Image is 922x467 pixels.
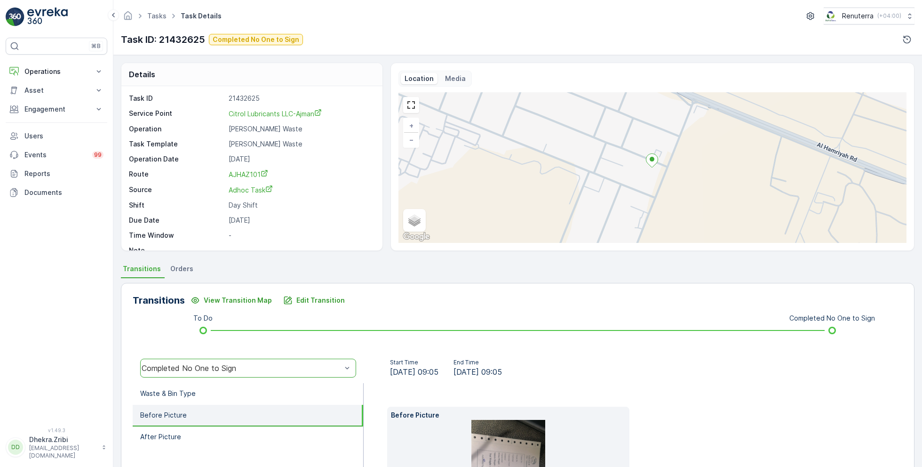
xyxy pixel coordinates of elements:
[278,293,350,308] button: Edit Transition
[229,246,373,255] p: -
[6,183,107,202] a: Documents
[229,139,373,149] p: [PERSON_NAME] Waste
[391,411,626,420] p: Before Picture
[179,11,223,21] span: Task Details
[29,444,97,459] p: [EMAIL_ADDRESS][DOMAIN_NAME]
[140,432,181,442] p: After Picture
[133,293,185,307] p: Transitions
[170,264,193,274] span: Orders
[121,32,205,47] p: Task ID: 21432625
[6,62,107,81] button: Operations
[24,86,88,95] p: Asset
[91,42,101,50] p: ⌘B
[185,293,278,308] button: View Transition Map
[229,94,373,103] p: 21432625
[229,110,322,118] span: Citrol Lubricants LLC-Ajman
[296,296,345,305] p: Edit Transition
[409,136,414,144] span: −
[824,8,914,24] button: Renuterra(+04:00)
[404,133,418,147] a: Zoom Out
[229,216,373,225] p: [DATE]
[229,109,373,119] a: Citrol Lubricants LLC-Ajman
[129,185,225,195] p: Source
[6,427,107,433] span: v 1.49.3
[24,67,88,76] p: Operations
[24,105,88,114] p: Engagement
[8,440,23,455] div: DD
[204,296,272,305] p: View Transition Map
[453,359,502,366] p: End Time
[129,109,225,119] p: Service Point
[390,359,438,366] p: Start Time
[140,389,196,398] p: Waste & Bin Type
[129,246,225,255] p: Note
[6,435,107,459] button: DDDhekra.Zribi[EMAIL_ADDRESS][DOMAIN_NAME]
[405,74,434,83] p: Location
[6,8,24,26] img: logo
[142,364,342,372] div: Completed No One to Sign
[229,201,373,210] p: Day Shift
[229,185,373,195] a: Adhoc Task
[409,121,413,129] span: +
[24,150,87,160] p: Events
[24,188,103,197] p: Documents
[229,124,373,134] p: [PERSON_NAME] Waste
[140,411,187,420] p: Before Picture
[6,127,107,145] a: Users
[129,216,225,225] p: Due Date
[193,314,213,323] p: To Do
[229,170,268,178] span: AJHAZ101
[129,94,225,103] p: Task ID
[445,74,466,83] p: Media
[27,8,68,26] img: logo_light-DOdMpM7g.png
[129,231,225,240] p: Time Window
[129,124,225,134] p: Operation
[229,186,273,194] span: Adhoc Task
[842,11,874,21] p: Renuterra
[123,264,161,274] span: Transitions
[147,12,167,20] a: Tasks
[123,14,133,22] a: Homepage
[213,35,299,44] p: Completed No One to Sign
[453,366,502,378] span: [DATE] 09:05
[29,435,97,444] p: Dhekra.Zribi
[129,169,225,179] p: Route
[129,69,155,80] p: Details
[789,314,875,323] p: Completed No One to Sign
[877,12,901,20] p: ( +04:00 )
[129,154,225,164] p: Operation Date
[6,145,107,164] a: Events99
[229,231,373,240] p: -
[209,34,303,45] button: Completed No One to Sign
[404,210,425,231] a: Layers
[229,154,373,164] p: [DATE]
[390,366,438,378] span: [DATE] 09:05
[94,151,102,159] p: 99
[6,164,107,183] a: Reports
[6,100,107,119] button: Engagement
[6,81,107,100] button: Asset
[401,231,432,243] img: Google
[24,131,103,141] p: Users
[824,11,838,21] img: Screenshot_2024-07-26_at_13.33.01.png
[404,98,418,112] a: View Fullscreen
[129,139,225,149] p: Task Template
[404,119,418,133] a: Zoom In
[401,231,432,243] a: Open this area in Google Maps (opens a new window)
[129,201,225,210] p: Shift
[24,169,103,178] p: Reports
[229,169,373,179] a: AJHAZ101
